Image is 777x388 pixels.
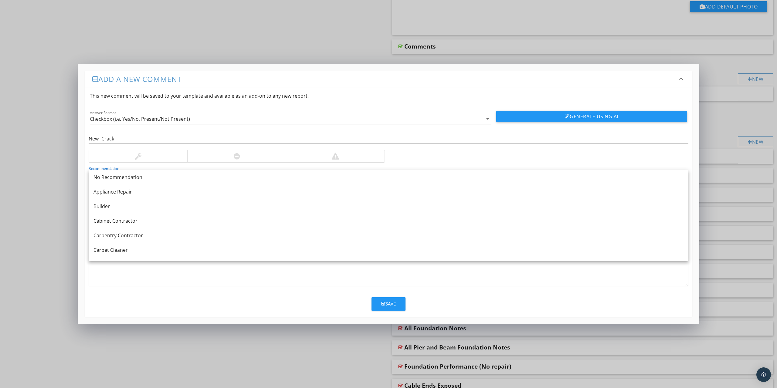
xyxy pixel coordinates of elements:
[93,246,684,254] div: Carpet Cleaner
[90,116,190,122] div: Checkbox (i.e. Yes/No, Present/Not Present)
[381,300,396,307] div: Save
[93,174,684,181] div: No Recommendation
[85,87,692,104] div: This new comment will be saved to your template and available as an add-on to any new report.
[496,111,687,122] button: Generate Using AI
[756,367,771,382] div: Open Intercom Messenger
[677,75,685,83] i: keyboard_arrow_down
[93,203,684,210] div: Builder
[372,297,405,311] button: Save
[93,217,684,224] div: Cabinet Contractor
[93,232,684,239] div: Carpentry Contractor
[89,134,688,144] input: Name
[484,115,491,123] i: arrow_drop_down
[92,75,677,83] h3: Add a new comment
[93,188,684,195] div: Appliance Repair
